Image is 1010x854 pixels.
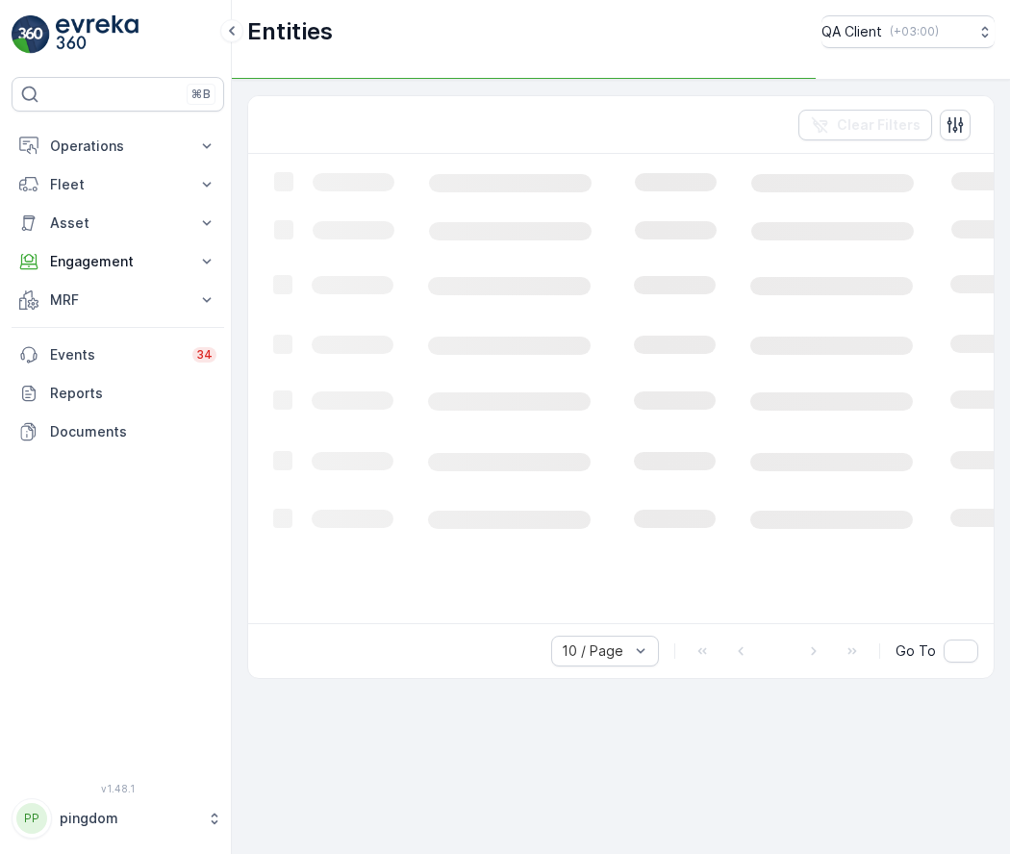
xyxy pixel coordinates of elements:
div: PP [16,803,47,834]
p: Asset [50,213,186,233]
button: QA Client(+03:00) [821,15,995,48]
p: ( +03:00 ) [890,24,939,39]
p: 34 [196,347,213,363]
button: Clear Filters [798,110,932,140]
a: Documents [12,413,224,451]
p: pingdom [60,809,197,828]
p: Entities [247,16,333,47]
span: Go To [896,641,936,661]
button: Engagement [12,242,224,281]
p: QA Client [821,22,882,41]
p: MRF [50,290,186,310]
button: Asset [12,204,224,242]
p: Clear Filters [837,115,921,135]
button: Fleet [12,165,224,204]
p: Fleet [50,175,186,194]
img: logo [12,15,50,54]
p: Engagement [50,252,186,271]
p: Documents [50,422,216,441]
p: Events [50,345,181,364]
button: Operations [12,127,224,165]
p: Operations [50,137,186,156]
p: Reports [50,384,216,403]
img: logo_light-DOdMpM7g.png [56,15,139,54]
button: PPpingdom [12,798,224,839]
a: Reports [12,374,224,413]
p: ⌘B [191,87,211,102]
span: v 1.48.1 [12,783,224,794]
a: Events34 [12,336,224,374]
button: MRF [12,281,224,319]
